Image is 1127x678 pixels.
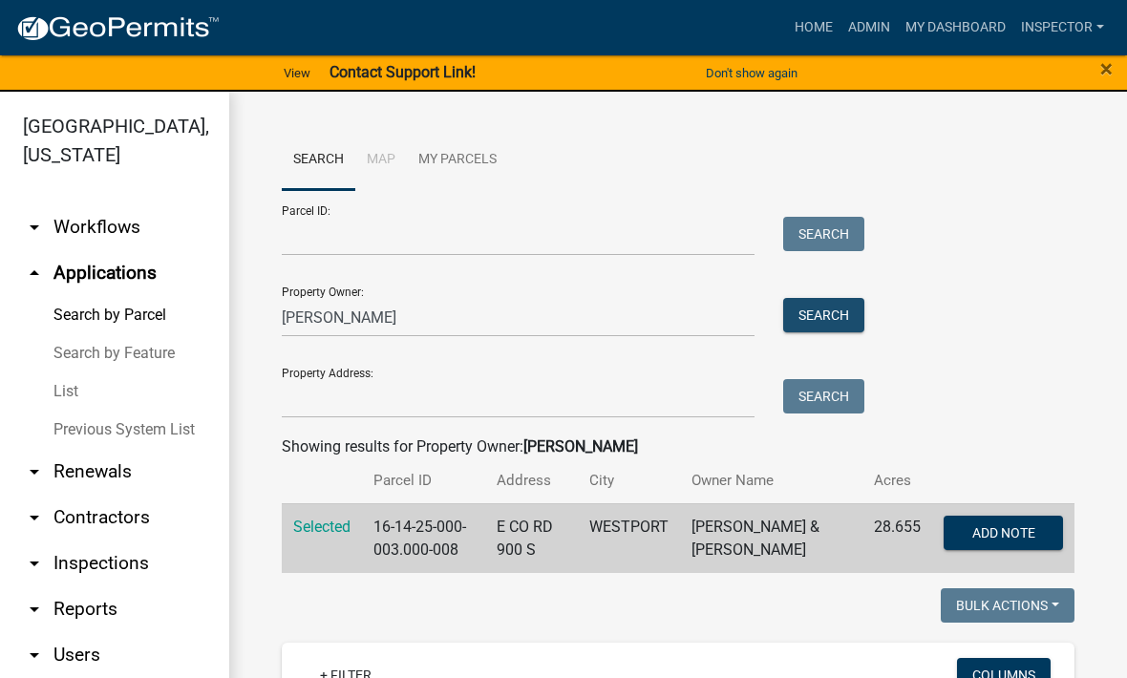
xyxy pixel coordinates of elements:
a: Selected [293,518,351,536]
button: Add Note [944,516,1063,550]
div: Showing results for Property Owner: [282,435,1074,458]
td: WESTPORT [578,503,680,573]
strong: Contact Support Link! [330,63,476,81]
span: Add Note [971,524,1034,540]
i: arrow_drop_down [23,460,46,483]
i: arrow_drop_down [23,216,46,239]
button: Search [783,217,864,251]
button: Search [783,298,864,332]
button: Search [783,379,864,413]
i: arrow_drop_down [23,644,46,667]
td: E CO RD 900 S [485,503,578,573]
th: Address [485,458,578,503]
td: [PERSON_NAME] & [PERSON_NAME] [680,503,862,573]
strong: [PERSON_NAME] [523,437,638,456]
a: Admin [840,10,898,46]
i: arrow_drop_down [23,552,46,575]
span: × [1100,55,1113,82]
th: City [578,458,680,503]
th: Owner Name [680,458,862,503]
a: Home [787,10,840,46]
td: 16-14-25-000-003.000-008 [362,503,485,573]
a: My Parcels [407,130,508,191]
a: My Dashboard [898,10,1013,46]
th: Parcel ID [362,458,485,503]
button: Don't show again [698,57,805,89]
i: arrow_drop_down [23,598,46,621]
button: Close [1100,57,1113,80]
button: Bulk Actions [941,588,1074,623]
a: Inspector [1013,10,1112,46]
td: 28.655 [862,503,932,573]
a: Search [282,130,355,191]
i: arrow_drop_up [23,262,46,285]
a: View [276,57,318,89]
th: Acres [862,458,932,503]
i: arrow_drop_down [23,506,46,529]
